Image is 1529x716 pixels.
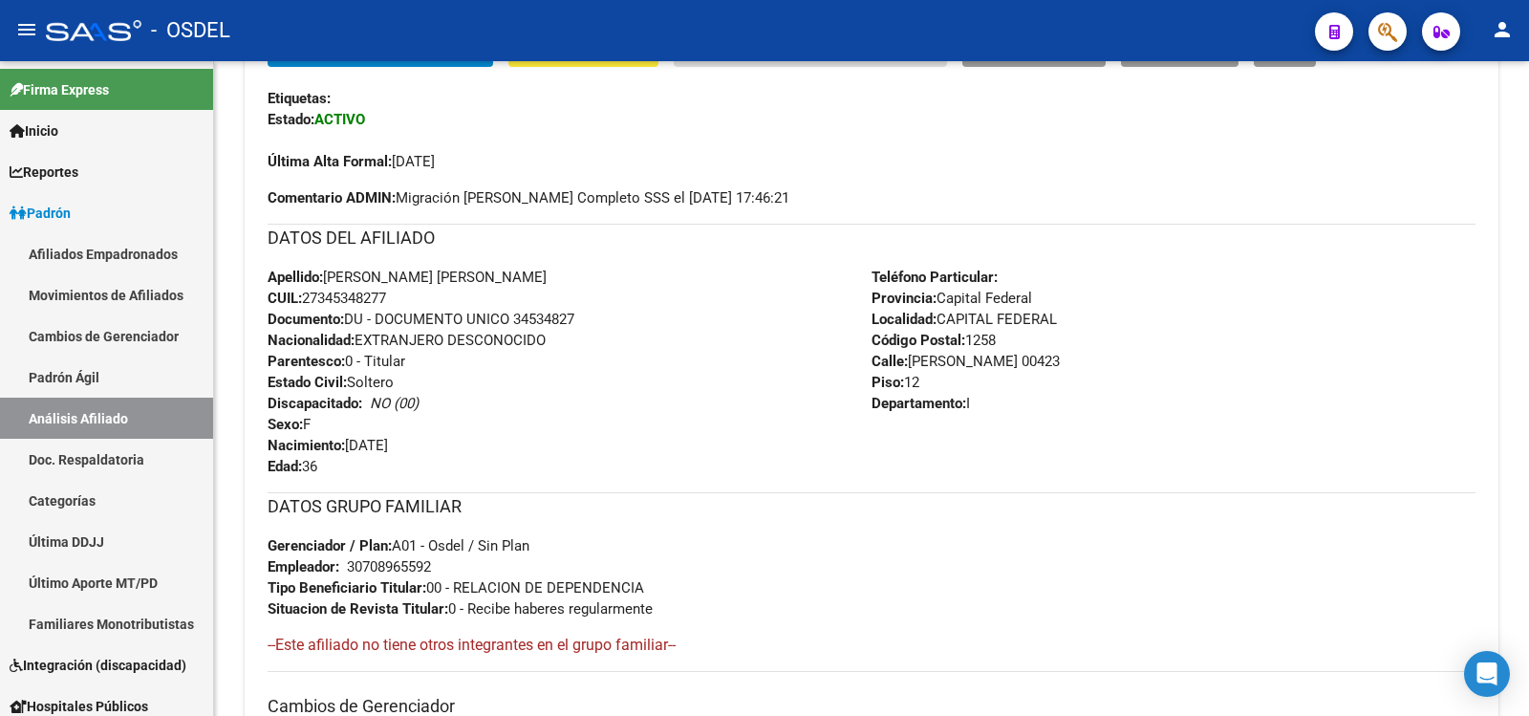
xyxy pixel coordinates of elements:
[10,79,109,100] span: Firma Express
[10,655,186,676] span: Integración (discapacidad)
[268,458,302,475] strong: Edad:
[872,395,970,412] span: I
[872,311,937,328] strong: Localidad:
[872,353,908,370] strong: Calle:
[314,111,365,128] strong: ACTIVO
[10,162,78,183] span: Reportes
[268,579,644,597] span: 00 - RELACION DE DEPENDENCIA
[370,395,419,412] i: NO (00)
[268,269,323,286] strong: Apellido:
[268,290,302,307] strong: CUIL:
[1491,18,1514,41] mat-icon: person
[268,187,789,208] span: Migración [PERSON_NAME] Completo SSS el [DATE] 17:46:21
[872,374,904,391] strong: Piso:
[268,311,574,328] span: DU - DOCUMENTO UNICO 34534827
[268,111,314,128] strong: Estado:
[268,269,547,286] span: [PERSON_NAME] [PERSON_NAME]
[347,556,431,577] div: 30708965592
[268,189,396,206] strong: Comentario ADMIN:
[268,332,546,349] span: EXTRANJERO DESCONOCIDO
[872,290,1032,307] span: Capital Federal
[268,153,435,170] span: [DATE]
[268,290,386,307] span: 27345348277
[268,537,392,554] strong: Gerenciador / Plan:
[872,311,1057,328] span: CAPITAL FEDERAL
[151,10,230,52] span: - OSDEL
[268,353,345,370] strong: Parentesco:
[872,395,966,412] strong: Departamento:
[10,120,58,141] span: Inicio
[268,416,303,433] strong: Sexo:
[268,635,1475,656] h4: --Este afiliado no tiene otros integrantes en el grupo familiar--
[268,416,311,433] span: F
[268,374,347,391] strong: Estado Civil:
[872,290,937,307] strong: Provincia:
[268,437,345,454] strong: Nacimiento:
[268,458,317,475] span: 36
[872,374,919,391] span: 12
[268,332,355,349] strong: Nacionalidad:
[268,225,1475,251] h3: DATOS DEL AFILIADO
[268,395,362,412] strong: Discapacitado:
[1464,651,1510,697] div: Open Intercom Messenger
[268,90,331,107] strong: Etiquetas:
[268,353,405,370] span: 0 - Titular
[872,332,996,349] span: 1258
[268,600,448,618] strong: Situacion de Revista Titular:
[268,600,653,618] span: 0 - Recibe haberes regularmente
[10,203,71,224] span: Padrón
[268,579,426,597] strong: Tipo Beneficiario Titular:
[268,437,388,454] span: [DATE]
[15,18,38,41] mat-icon: menu
[268,493,1475,520] h3: DATOS GRUPO FAMILIAR
[268,558,339,575] strong: Empleador:
[268,153,392,170] strong: Última Alta Formal:
[872,332,965,349] strong: Código Postal:
[872,353,1060,370] span: [PERSON_NAME] 00423
[268,537,529,554] span: A01 - Osdel / Sin Plan
[872,269,998,286] strong: Teléfono Particular:
[268,311,344,328] strong: Documento:
[268,374,394,391] span: Soltero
